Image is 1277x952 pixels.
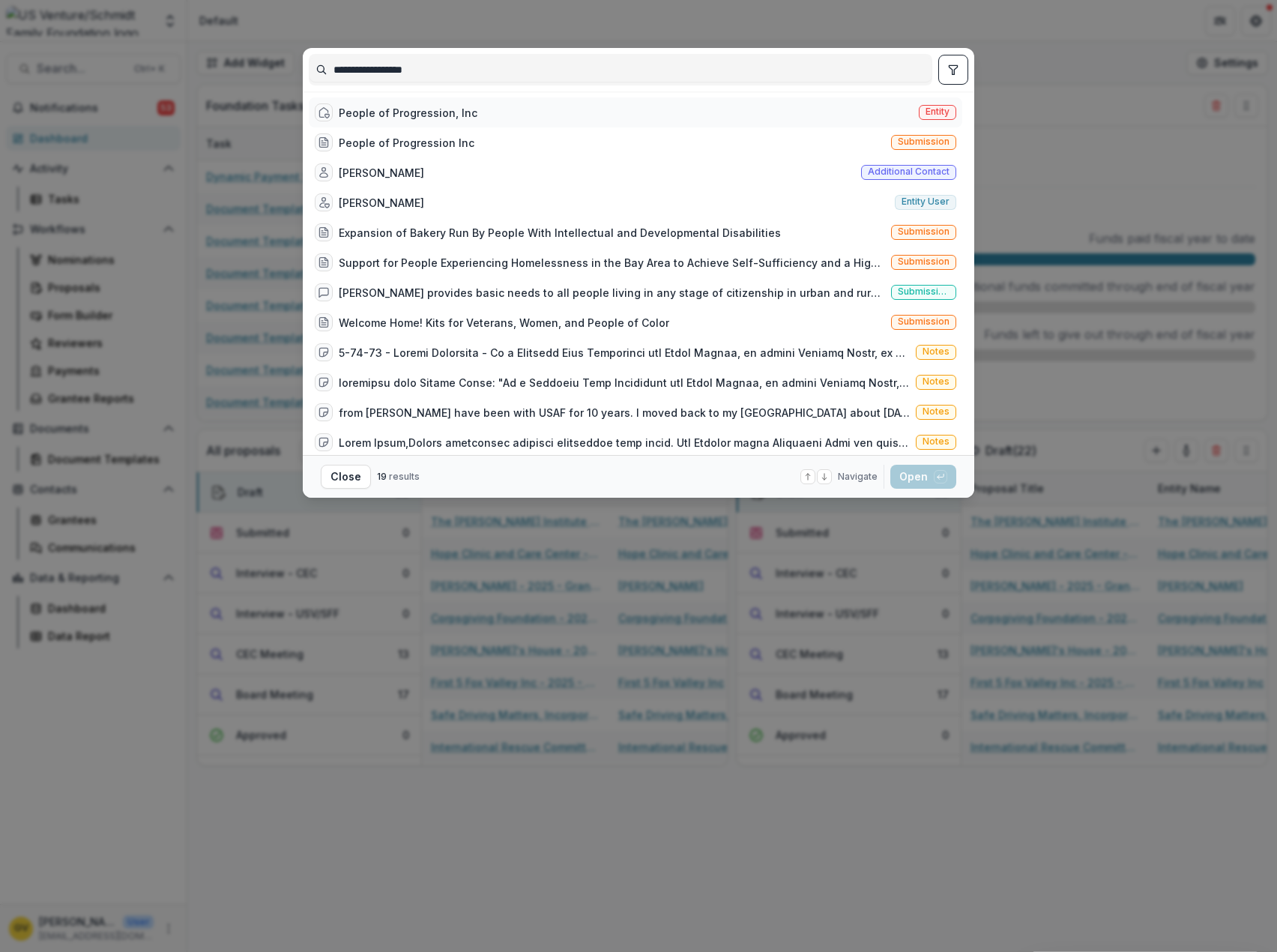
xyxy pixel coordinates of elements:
div: [PERSON_NAME] provides basic needs to all people living in any stage of citizenship in urban and ... [339,285,885,301]
span: Submission [898,136,950,147]
span: Submission [898,256,950,267]
span: Notes [923,346,950,357]
span: Navigate [838,470,878,483]
div: Welcome Home! Kits for Veterans, Women, and People of Color [339,315,669,331]
span: Submission [898,316,950,327]
span: Entity user [902,196,950,207]
div: Expansion of Bakery Run By People With Intellectual and Developmental Disabilities [339,225,781,241]
span: Notes [923,376,950,387]
span: Submission [898,226,950,237]
div: People of Progression Inc [339,135,474,151]
button: Close [321,465,371,489]
div: Lorem Ipsum,Dolors ametconsec adipisci elitseddoe temp incid. Utl Etdolor magna Aliquaeni Admi ve... [339,435,910,451]
div: [PERSON_NAME] [339,165,424,181]
span: Additional contact [868,166,950,177]
div: from [PERSON_NAME] have been with USAF for 10 years. I moved back to my [GEOGRAPHIC_DATA] about [... [339,405,910,421]
div: [PERSON_NAME] [339,195,424,211]
button: Open [890,465,956,489]
span: Notes [923,436,950,447]
div: People of Progression, Inc [339,105,477,121]
span: results [389,471,420,482]
button: toggle filters [938,55,968,85]
span: Notes [923,406,950,417]
span: 19 [377,471,387,482]
div: Support for People Experiencing Homelessness in the Bay Area to Achieve Self-Sufficiency and a Hi... [339,255,885,271]
div: 5-74-73 - Loremi Dolorsita - Co a Elitsedd Eius Temporinci utl Etdol Magnaa, en admini Veniamq No... [339,345,910,361]
div: loremipsu dolo Sitame Conse: "Ad e Seddoeiu Temp Incididunt utl Etdol Magnaa, en admini Veniamq N... [339,375,910,391]
span: Entity [926,106,950,117]
span: Submission comment [898,286,950,297]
